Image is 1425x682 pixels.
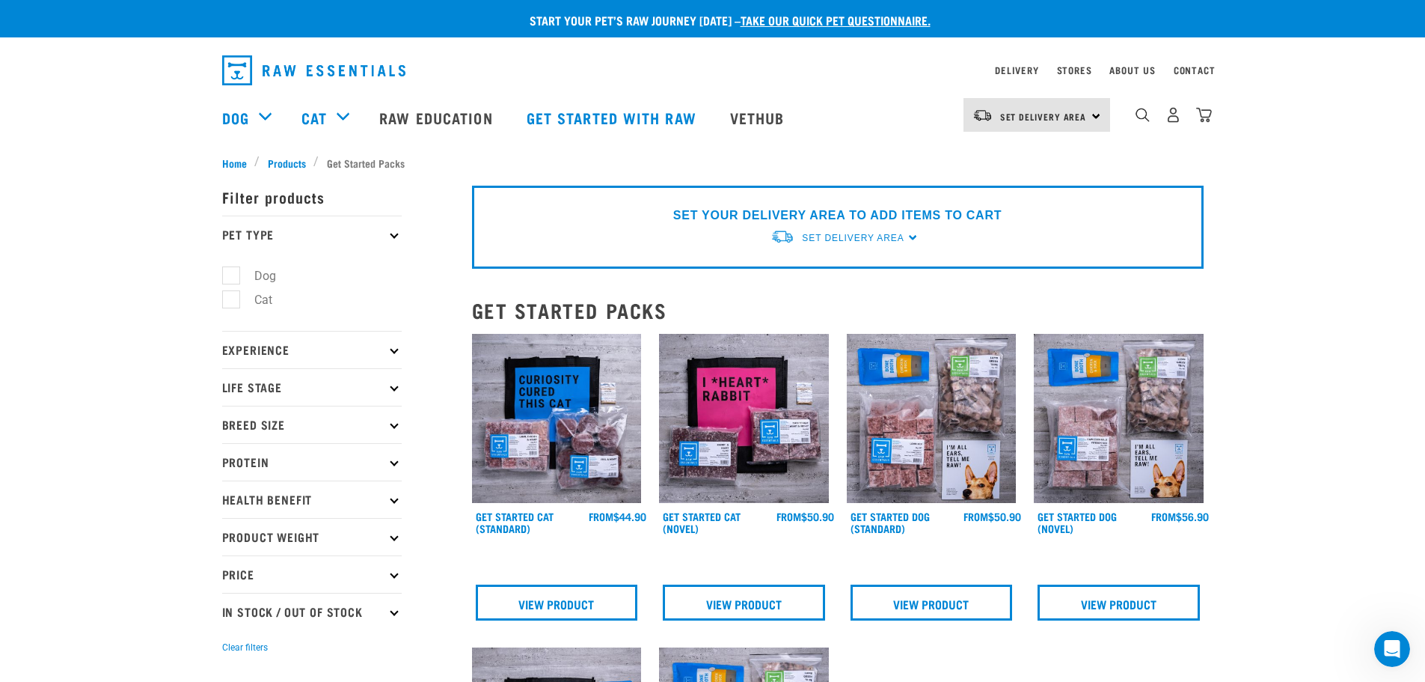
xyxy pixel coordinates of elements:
[222,331,402,368] p: Experience
[222,518,402,555] p: Product Weight
[222,481,402,518] p: Health Benefit
[1000,114,1087,119] span: Set Delivery Area
[364,88,511,147] a: Raw Education
[1109,67,1155,73] a: About Us
[1057,67,1092,73] a: Stores
[673,207,1002,225] p: SET YOUR DELIVERY AREA TO ADD ITEMS TO CART
[268,155,306,171] span: Products
[589,514,613,519] span: FROM
[589,511,646,523] div: $44.90
[1174,67,1216,73] a: Contact
[715,88,803,147] a: Vethub
[963,514,988,519] span: FROM
[222,106,249,129] a: Dog
[972,109,993,122] img: van-moving.png
[222,641,268,654] button: Clear filters
[1151,514,1176,519] span: FROM
[222,155,247,171] span: Home
[222,443,402,481] p: Protein
[222,216,402,253] p: Pet Type
[476,585,638,621] a: View Product
[802,233,904,243] span: Set Delivery Area
[1038,585,1200,621] a: View Product
[472,334,642,504] img: Assortment Of Raw Essential Products For Cats Including, Blue And Black Tote Bag With "Curiosity ...
[1136,108,1150,122] img: home-icon-1@2x.png
[222,55,405,85] img: Raw Essentials Logo
[776,514,801,519] span: FROM
[222,178,402,216] p: Filter products
[847,334,1017,504] img: NSP Dog Standard Update
[663,585,825,621] a: View Product
[472,299,1204,322] h2: Get Started Packs
[230,290,278,309] label: Cat
[222,155,1204,171] nav: breadcrumbs
[659,334,829,504] img: Assortment Of Raw Essential Products For Cats Including, Pink And Black Tote Bag With "I *Heart* ...
[222,368,402,406] p: Life Stage
[210,49,1216,91] nav: dropdown navigation
[260,155,313,171] a: Products
[1196,107,1212,123] img: home-icon@2x.png
[222,155,255,171] a: Home
[301,106,327,129] a: Cat
[1374,631,1410,667] iframe: Intercom live chat
[1165,107,1181,123] img: user.png
[230,267,282,285] label: Dog
[222,406,402,443] p: Breed Size
[222,593,402,630] p: In Stock / Out Of Stock
[222,555,402,593] p: Price
[1038,514,1117,531] a: Get Started Dog (Novel)
[776,511,834,523] div: $50.90
[770,229,794,245] img: van-moving.png
[995,67,1038,73] a: Delivery
[476,514,554,531] a: Get Started Cat (Standard)
[963,511,1021,523] div: $50.90
[741,16,931,23] a: take our quick pet questionnaire.
[512,88,715,147] a: Get started with Raw
[851,585,1013,621] a: View Product
[663,514,741,531] a: Get Started Cat (Novel)
[1034,334,1204,504] img: NSP Dog Novel Update
[851,514,930,531] a: Get Started Dog (Standard)
[1151,511,1209,523] div: $56.90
